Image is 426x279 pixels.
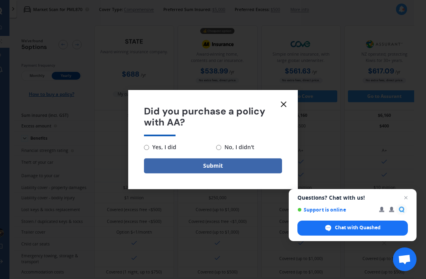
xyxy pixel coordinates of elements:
span: No, I didn't [221,142,254,152]
div: Chat with Quashed [297,221,408,236]
span: Chat with Quashed [335,224,381,231]
input: Yes, I did [144,145,149,150]
span: Did you purchase a policy with AA? [144,106,282,129]
span: Close chat [401,193,411,202]
span: Questions? Chat with us! [297,195,408,201]
div: Open chat [393,247,417,271]
button: Submit [144,158,282,173]
span: Yes, I did [149,142,176,152]
span: Support is online [297,207,374,213]
input: No, I didn't [216,145,221,150]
